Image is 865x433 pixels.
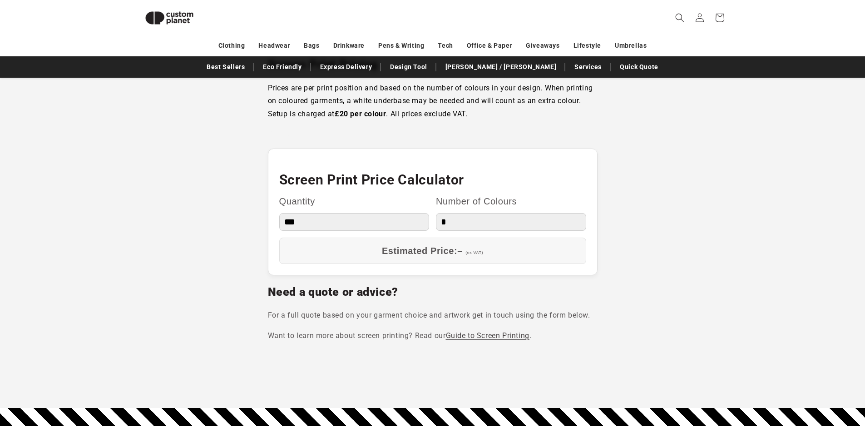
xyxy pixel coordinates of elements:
a: Best Sellers [202,59,249,75]
a: Tech [438,38,453,54]
p: Want to learn more about screen printing? Read our . [268,329,598,343]
iframe: Chat Widget [820,389,865,433]
div: Estimated Price: [279,238,586,264]
a: Umbrellas [615,38,647,54]
a: Pens & Writing [378,38,424,54]
label: Quantity [279,193,430,209]
a: Express Delivery [316,59,377,75]
a: Guide to Screen Printing [446,331,529,340]
a: Office & Paper [467,38,512,54]
a: Eco Friendly [258,59,306,75]
p: For a full quote based on your garment choice and artwork get in touch using the form below. [268,309,598,322]
summary: Search [670,8,690,28]
a: Pricing Calculator [268,130,330,139]
h2: Screen Print Price Calculator [279,171,586,189]
a: [PERSON_NAME] / [PERSON_NAME] [441,59,561,75]
a: Services [570,59,606,75]
label: Number of Colours [436,193,586,209]
a: Headwear [258,38,290,54]
a: Lifestyle [573,38,601,54]
a: Giveaways [526,38,559,54]
span: Prices are per print position and based on the number of colours in your design. When printing on... [268,84,593,119]
strong: £20 per colour [335,109,386,118]
a: Drinkware [333,38,365,54]
img: Custom Planet [138,4,201,32]
a: Clothing [218,38,245,54]
span: – [457,246,463,256]
a: Quick Quote [615,59,663,75]
span: (ex VAT) [465,250,483,255]
a: Design Tool [386,59,432,75]
a: Bags [304,38,319,54]
h2: Need a quote or advice? [268,285,598,299]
